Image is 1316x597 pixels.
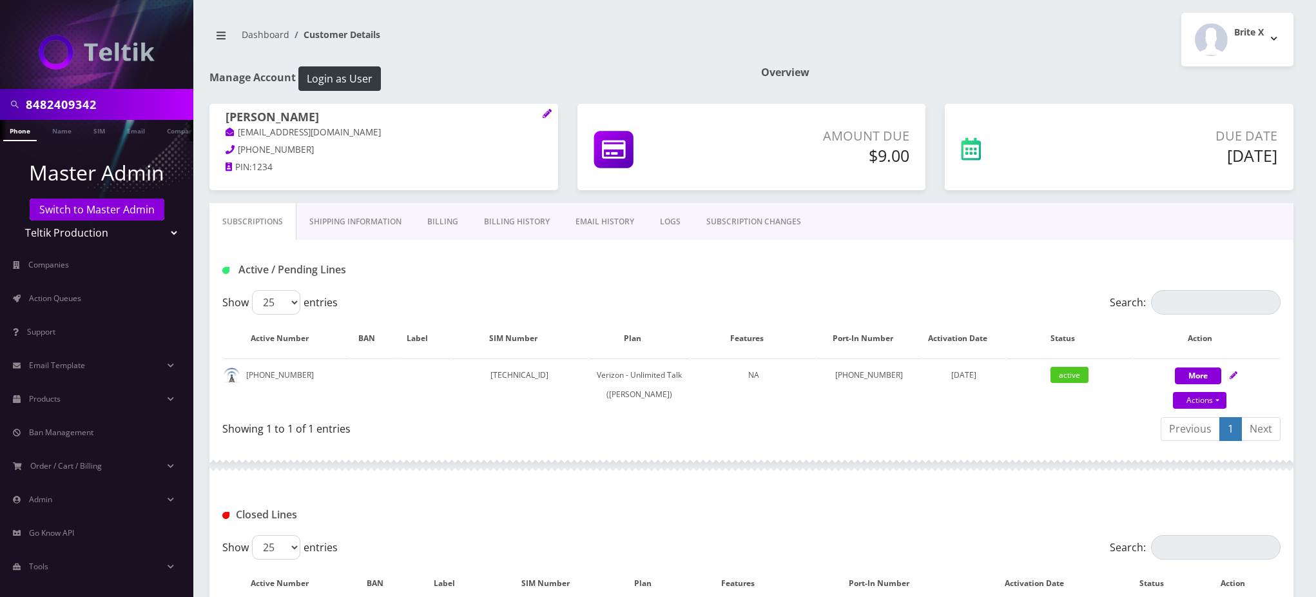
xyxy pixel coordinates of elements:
[226,110,542,126] h1: [PERSON_NAME]
[226,161,252,174] a: PIN:
[589,358,690,411] td: Verizon - Unlimited Talk ([PERSON_NAME])
[222,264,562,276] h1: Active / Pending Lines
[29,494,52,505] span: Admin
[1110,535,1281,560] label: Search:
[647,203,693,240] a: LOGS
[693,203,814,240] a: SUBSCRIPTION CHANGES
[1050,367,1089,383] span: active
[29,427,93,438] span: Ban Management
[817,320,921,357] th: Port-In Number: activate to sort column ascending
[1133,320,1279,357] th: Action: activate to sort column ascending
[1241,417,1281,441] a: Next
[252,161,273,173] span: 1234
[226,126,381,139] a: [EMAIL_ADDRESS][DOMAIN_NAME]
[1234,27,1264,38] h2: Brite X
[87,120,111,140] a: SIM
[817,358,921,411] td: [PHONE_NUMBER]
[1175,367,1221,384] button: More
[589,320,690,357] th: Plan: activate to sort column ascending
[452,320,588,357] th: SIM Number: activate to sort column ascending
[30,460,102,471] span: Order / Cart / Billing
[691,320,816,357] th: Features: activate to sort column ascending
[691,358,816,411] td: NA
[30,199,164,220] a: Switch to Master Admin
[26,92,190,117] input: Search in Company
[224,358,349,411] td: [PHONE_NUMBER]
[209,21,742,58] nav: breadcrumb
[242,28,289,41] a: Dashboard
[224,367,240,384] img: default.png
[1161,417,1220,441] a: Previous
[414,203,471,240] a: Billing
[1219,417,1242,441] a: 1
[222,512,229,519] img: Closed Lines
[160,120,204,140] a: Company
[252,290,300,315] select: Showentries
[1173,392,1226,409] a: Actions
[1151,535,1281,560] input: Search:
[252,535,300,560] select: Showentries
[563,203,647,240] a: EMAIL HISTORY
[46,120,78,140] a: Name
[224,320,349,357] th: Active Number: activate to sort column ascending
[222,535,338,560] label: Show entries
[238,144,314,155] span: [PHONE_NUMBER]
[1181,13,1293,66] button: Brite X
[951,369,976,380] span: [DATE]
[289,28,380,41] li: Customer Details
[350,320,396,357] th: BAN: activate to sort column ascending
[761,66,1293,79] h1: Overview
[29,393,61,404] span: Products
[29,561,48,572] span: Tools
[39,35,155,70] img: Teltik Production
[1110,290,1281,315] label: Search:
[1073,126,1277,146] p: Due Date
[29,293,81,304] span: Action Queues
[296,70,381,84] a: Login as User
[222,290,338,315] label: Show entries
[209,203,296,240] a: Subscriptions
[29,527,74,538] span: Go Know API
[296,203,414,240] a: Shipping Information
[733,126,910,146] p: Amount Due
[298,66,381,91] button: Login as User
[28,259,69,270] span: Companies
[27,326,55,337] span: Support
[1007,320,1132,357] th: Status: activate to sort column ascending
[222,416,742,436] div: Showing 1 to 1 of 1 entries
[222,267,229,274] img: Active / Pending Lines
[1073,146,1277,165] h5: [DATE]
[452,358,588,411] td: [TECHNICAL_ID]
[471,203,563,240] a: Billing History
[222,509,562,521] h1: Closed Lines
[1151,290,1281,315] input: Search:
[922,320,1005,357] th: Activation Date: activate to sort column ascending
[29,360,85,371] span: Email Template
[209,66,742,91] h1: Manage Account
[121,120,151,140] a: Email
[398,320,450,357] th: Label: activate to sort column ascending
[3,120,37,141] a: Phone
[733,146,910,165] h5: $9.00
